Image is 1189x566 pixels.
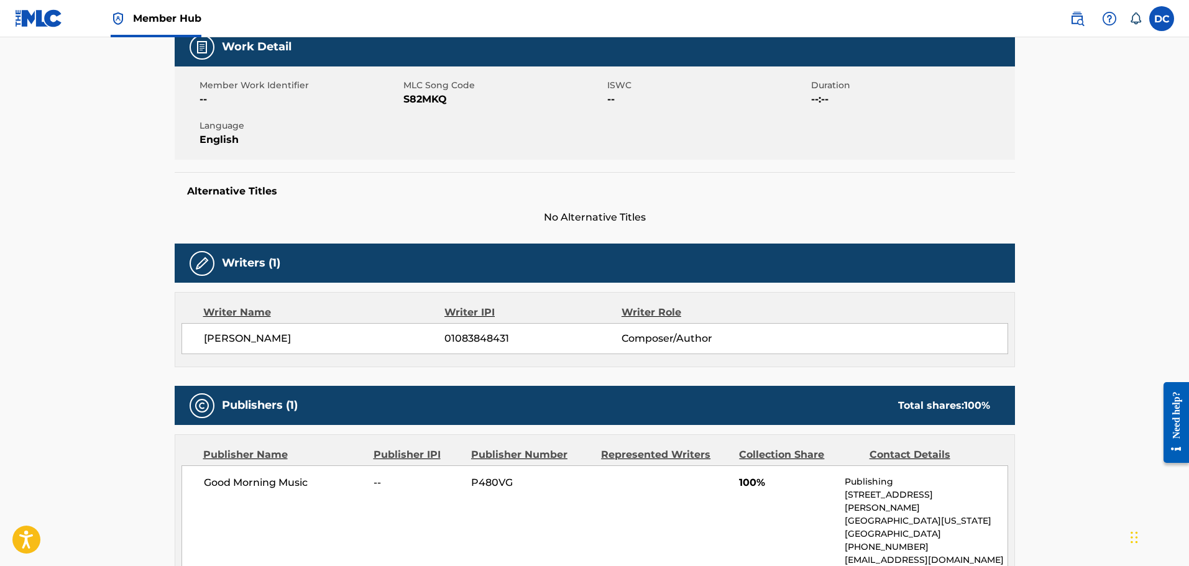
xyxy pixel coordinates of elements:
[200,79,400,92] span: Member Work Identifier
[403,79,604,92] span: MLC Song Code
[195,40,209,55] img: Work Detail
[200,119,400,132] span: Language
[200,92,400,107] span: --
[374,447,462,462] div: Publisher IPI
[607,79,808,92] span: ISWC
[204,331,445,346] span: [PERSON_NAME]
[1149,6,1174,31] div: User Menu
[222,40,292,54] h5: Work Detail
[1154,372,1189,472] iframe: Resource Center
[845,514,1007,527] p: [GEOGRAPHIC_DATA][US_STATE]
[444,305,622,320] div: Writer IPI
[471,447,592,462] div: Publisher Number
[845,488,1007,514] p: [STREET_ADDRESS][PERSON_NAME]
[607,92,808,107] span: --
[811,92,1012,107] span: --:--
[1127,506,1189,566] iframe: Chat Widget
[622,331,783,346] span: Composer/Author
[203,447,364,462] div: Publisher Name
[175,210,1015,225] span: No Alternative Titles
[1102,11,1117,26] img: help
[845,475,1007,488] p: Publishing
[195,398,209,413] img: Publishers
[1070,11,1085,26] img: search
[195,256,209,271] img: Writers
[222,256,280,270] h5: Writers (1)
[200,132,400,147] span: English
[403,92,604,107] span: S82MKQ
[444,331,621,346] span: 01083848431
[187,185,1003,198] h5: Alternative Titles
[204,475,365,490] span: Good Morning Music
[203,305,445,320] div: Writer Name
[1131,519,1138,556] div: Drag
[739,447,860,462] div: Collection Share
[374,475,462,490] span: --
[1065,6,1090,31] a: Public Search
[845,541,1007,554] p: [PHONE_NUMBER]
[845,527,1007,541] p: [GEOGRAPHIC_DATA]
[739,475,835,490] span: 100%
[622,305,783,320] div: Writer Role
[222,398,298,413] h5: Publishers (1)
[111,11,126,26] img: Top Rightsholder
[601,447,730,462] div: Represented Writers
[898,398,990,413] div: Total shares:
[964,399,990,411] span: 100 %
[1097,6,1122,31] div: Help
[15,9,63,27] img: MLC Logo
[471,475,592,490] span: P480VG
[870,447,990,462] div: Contact Details
[811,79,1012,92] span: Duration
[1129,12,1142,25] div: Notifications
[133,11,201,25] span: Member Hub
